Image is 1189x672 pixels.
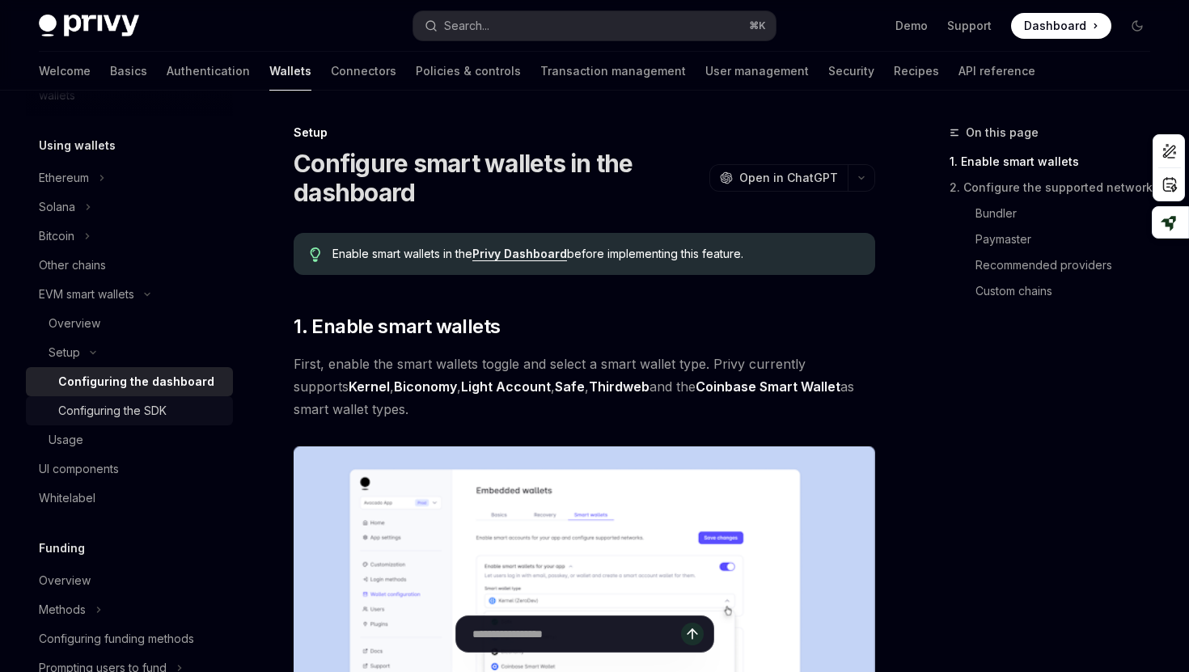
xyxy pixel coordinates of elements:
div: Configuring the SDK [58,401,167,421]
div: Methods [39,600,86,619]
span: On this page [966,123,1039,142]
a: Thirdweb [589,378,650,395]
a: Privy Dashboard [472,247,567,261]
div: Ethereum [39,168,89,188]
div: Overview [39,571,91,590]
a: Transaction management [540,52,686,91]
span: ⌘ K [749,19,766,32]
button: Send message [681,623,704,645]
a: Usage [26,425,233,454]
a: Configuring funding methods [26,624,233,653]
a: Custom chains [975,278,1163,304]
a: Policies & controls [416,52,521,91]
a: Recipes [894,52,939,91]
a: Kernel [349,378,390,395]
a: 2. Configure the supported networks [950,175,1163,201]
span: 1. Enable smart wallets [294,314,500,340]
a: Whitelabel [26,484,233,513]
a: Overview [26,309,233,338]
div: Setup [49,343,80,362]
h5: Using wallets [39,136,116,155]
div: Configuring funding methods [39,629,194,649]
a: Biconomy [394,378,457,395]
h1: Configure smart wallets in the dashboard [294,149,703,207]
div: Other chains [39,256,106,275]
span: First, enable the smart wallets toggle and select a smart wallet type. Privy currently supports ,... [294,353,875,421]
div: Configuring the dashboard [58,372,214,391]
a: Wallets [269,52,311,91]
div: EVM smart wallets [39,285,134,304]
a: UI components [26,454,233,484]
a: Welcome [39,52,91,91]
div: Bitcoin [39,226,74,246]
a: Light Account [461,378,551,395]
a: Paymaster [975,226,1163,252]
div: Usage [49,430,83,450]
a: Basics [110,52,147,91]
a: Configuring the dashboard [26,367,233,396]
div: Solana [39,197,75,217]
a: Dashboard [1011,13,1111,39]
a: Recommended providers [975,252,1163,278]
a: Other chains [26,251,233,280]
div: Search... [444,16,489,36]
a: 1. Enable smart wallets [950,149,1163,175]
a: Connectors [331,52,396,91]
img: dark logo [39,15,139,37]
div: Whitelabel [39,488,95,508]
div: UI components [39,459,119,479]
a: Authentication [167,52,250,91]
button: Toggle dark mode [1124,13,1150,39]
button: Search...⌘K [413,11,775,40]
a: Configuring the SDK [26,396,233,425]
button: Open in ChatGPT [709,164,848,192]
h5: Funding [39,539,85,558]
div: Overview [49,314,100,333]
a: Safe [555,378,585,395]
span: Dashboard [1024,18,1086,34]
a: Demo [895,18,928,34]
span: Enable smart wallets in the before implementing this feature. [332,246,859,262]
a: API reference [958,52,1035,91]
span: Open in ChatGPT [739,170,838,186]
a: Overview [26,566,233,595]
a: User management [705,52,809,91]
a: Bundler [975,201,1163,226]
div: Setup [294,125,875,141]
svg: Tip [310,247,321,262]
a: Coinbase Smart Wallet [696,378,840,395]
a: Support [947,18,992,34]
a: Security [828,52,874,91]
